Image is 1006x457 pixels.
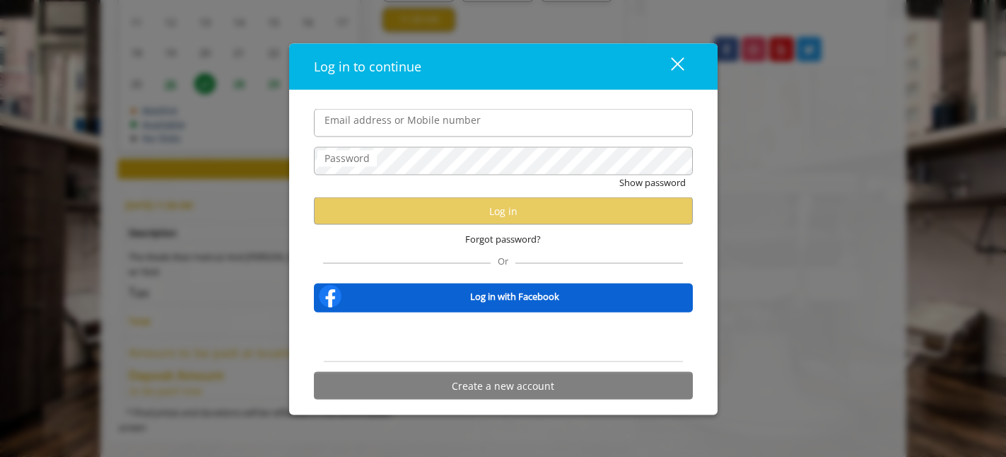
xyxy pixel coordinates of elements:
[314,109,693,137] input: Email address or Mobile number
[314,58,421,75] span: Log in to continue
[645,52,693,81] button: close dialog
[619,175,686,190] button: Show password
[314,372,693,400] button: Create a new account
[411,322,595,353] iframe: Sign in with Google Button
[317,112,488,128] label: Email address or Mobile number
[316,282,344,311] img: facebook-logo
[491,255,515,267] span: Or
[314,147,693,175] input: Password
[470,289,559,303] b: Log in with Facebook
[655,56,683,77] div: close dialog
[317,151,377,166] label: Password
[465,232,541,247] span: Forgot password?
[314,197,693,225] button: Log in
